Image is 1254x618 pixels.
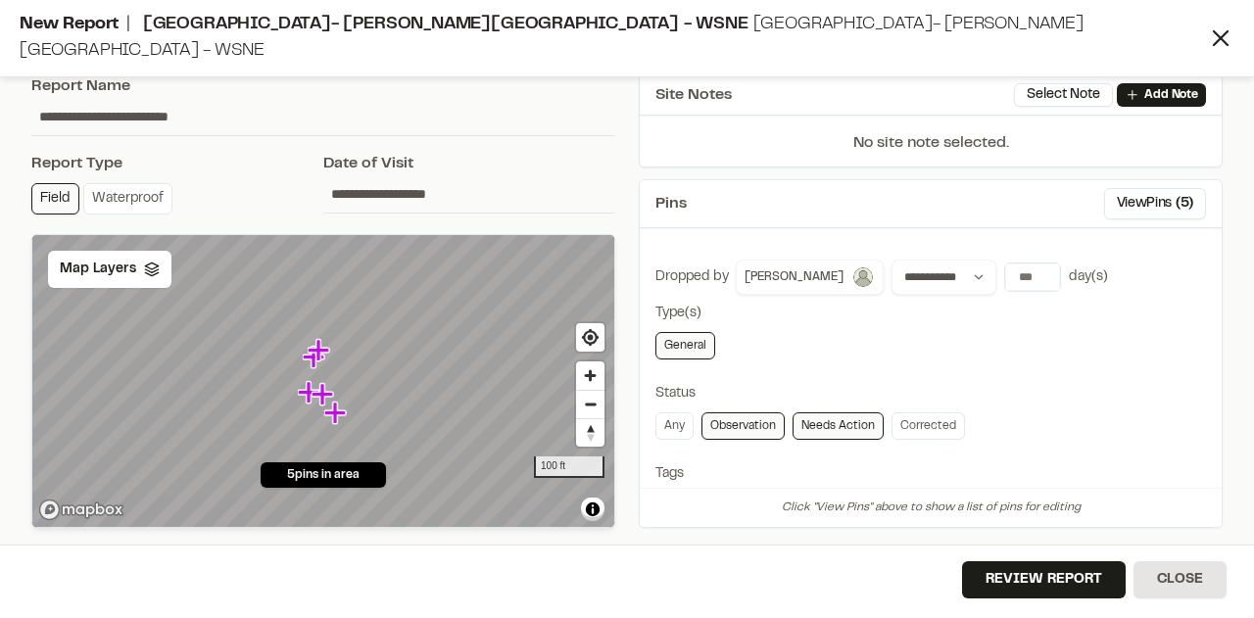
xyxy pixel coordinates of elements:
div: Map marker [303,345,328,370]
button: Find my location [576,323,604,352]
div: Click "View Pins" above to show a list of pins for editing [640,488,1222,527]
div: Map marker [312,382,337,407]
span: [GEOGRAPHIC_DATA]- [PERSON_NAME][GEOGRAPHIC_DATA] - WSNE [20,17,1084,59]
a: Any [655,412,694,440]
span: ( 5 ) [1176,193,1193,214]
span: Site Notes [655,83,732,107]
img: Adham Bataineh [851,265,875,289]
span: Zoom out [576,391,604,418]
button: Select Note [1014,83,1113,107]
button: [PERSON_NAME] [736,260,884,295]
p: No site note selected. [640,131,1222,166]
a: General [655,332,715,359]
div: Dropped by [655,266,729,288]
button: Zoom out [576,390,604,418]
div: 100 ft [534,456,604,478]
p: Add Note [1144,86,1198,104]
button: Review Report [962,561,1126,598]
div: Date of Visit [323,152,615,175]
span: Reset bearing to north [576,419,604,447]
div: Map marker [308,338,333,363]
div: Map marker [324,401,350,426]
span: 5 pins in area [287,466,360,484]
div: Tags [655,463,1206,485]
button: Toggle attribution [581,498,604,521]
div: Report Name [31,74,615,98]
div: Status [655,383,1206,404]
a: Observation [701,412,785,440]
span: [PERSON_NAME] [745,268,844,286]
a: Needs Action [793,412,884,440]
div: day(s) [1069,266,1108,288]
span: [GEOGRAPHIC_DATA]- [PERSON_NAME][GEOGRAPHIC_DATA] - WSNE [143,17,748,32]
canvas: Map [32,235,615,529]
button: ViewPins (5) [1104,188,1206,219]
button: Close [1133,561,1227,598]
button: Zoom in [576,361,604,390]
div: Type(s) [655,303,1206,324]
a: Corrected [892,412,965,440]
button: Reset bearing to north [576,418,604,447]
div: Map marker [298,380,323,405]
div: New Report [20,12,1207,65]
div: Report Type [31,152,323,175]
span: Pins [655,192,687,215]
